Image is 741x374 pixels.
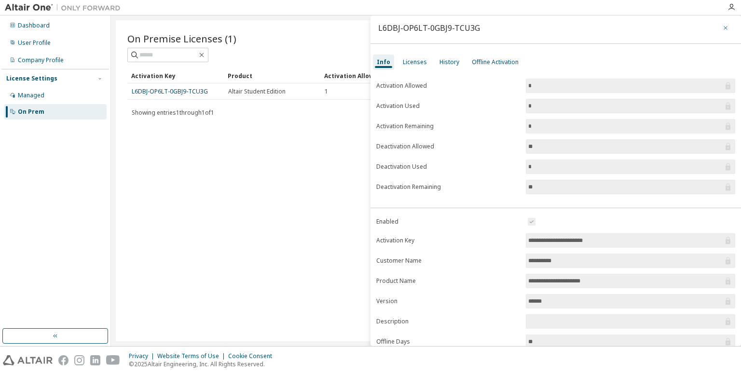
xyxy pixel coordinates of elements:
div: Privacy [129,352,157,360]
span: Altair Student Edition [228,88,286,95]
label: Activation Remaining [376,122,520,130]
a: L6DBJ-OP6LT-0GBJ9-TCU3G [132,87,208,95]
div: Info [377,58,390,66]
div: Offline Activation [472,58,519,66]
img: linkedin.svg [90,355,100,365]
div: Website Terms of Use [157,352,228,360]
div: Managed [18,92,44,99]
span: On Premise Licenses (1) [127,32,236,45]
label: Activation Used [376,102,520,110]
img: facebook.svg [58,355,69,365]
span: Showing entries 1 through 1 of 1 [132,108,214,117]
label: Activation Key [376,237,520,244]
div: User Profile [18,39,51,47]
label: Version [376,297,520,305]
div: Licenses [403,58,427,66]
span: 1 [325,88,328,95]
label: Product Name [376,277,520,285]
p: © 2025 Altair Engineering, Inc. All Rights Reserved. [129,360,278,368]
img: altair_logo.svg [3,355,53,365]
div: License Settings [6,75,57,82]
label: Deactivation Allowed [376,143,520,150]
label: Deactivation Used [376,163,520,171]
div: On Prem [18,108,44,116]
div: Company Profile [18,56,64,64]
div: Cookie Consent [228,352,278,360]
div: L6DBJ-OP6LT-0GBJ9-TCU3G [378,24,480,32]
div: Activation Allowed [324,68,413,83]
div: Dashboard [18,22,50,29]
div: History [439,58,459,66]
img: youtube.svg [106,355,120,365]
div: Product [228,68,316,83]
label: Description [376,318,520,325]
label: Enabled [376,218,520,226]
label: Offline Days [376,338,520,346]
label: Activation Allowed [376,82,520,90]
label: Customer Name [376,257,520,265]
label: Deactivation Remaining [376,183,520,191]
div: Activation Key [131,68,220,83]
img: Altair One [5,3,125,13]
img: instagram.svg [74,355,84,365]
